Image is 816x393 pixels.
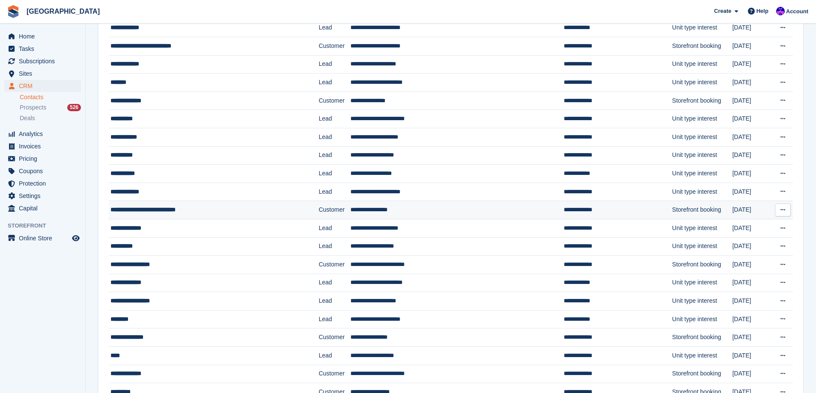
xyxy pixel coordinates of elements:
td: [DATE] [732,37,771,55]
td: Unit type interest [672,74,732,92]
span: Sites [19,68,70,80]
td: Customer [319,37,351,55]
a: Prospects 526 [20,103,81,112]
a: menu [4,202,81,214]
td: Customer [319,92,351,110]
td: [DATE] [732,146,771,165]
td: [DATE] [732,274,771,292]
span: Pricing [19,153,70,165]
a: menu [4,165,81,177]
td: [DATE] [732,219,771,237]
a: Preview store [71,233,81,243]
span: Home [19,30,70,42]
td: Unit type interest [672,110,732,128]
td: [DATE] [732,165,771,183]
a: menu [4,153,81,165]
td: Storefront booking [672,37,732,55]
td: Unit type interest [672,183,732,201]
td: Unit type interest [672,55,732,74]
span: Storefront [8,222,85,230]
td: Unit type interest [672,347,732,365]
span: Settings [19,190,70,202]
a: menu [4,43,81,55]
span: Account [786,7,808,16]
td: Customer [319,201,351,219]
td: Unit type interest [672,292,732,310]
a: menu [4,68,81,80]
span: Prospects [20,103,46,112]
span: Help [756,7,768,15]
td: Lead [319,274,351,292]
td: Unit type interest [672,237,732,256]
td: [DATE] [732,256,771,274]
img: Ivan Gačić [776,7,785,15]
td: Unit type interest [672,165,732,183]
td: [DATE] [732,292,771,310]
td: Customer [319,256,351,274]
td: Lead [319,310,351,328]
td: Unit type interest [672,146,732,165]
td: Storefront booking [672,201,732,219]
span: Online Store [19,232,70,244]
td: [DATE] [732,347,771,365]
td: Lead [319,165,351,183]
td: [DATE] [732,310,771,328]
span: Subscriptions [19,55,70,67]
span: Deals [20,114,35,122]
td: Customer [319,365,351,383]
td: Storefront booking [672,92,732,110]
td: Unit type interest [672,310,732,328]
td: Lead [319,347,351,365]
td: [DATE] [732,365,771,383]
span: Invoices [19,140,70,152]
a: menu [4,55,81,67]
td: Lead [319,128,351,146]
span: Create [714,7,731,15]
td: Lead [319,55,351,74]
div: 526 [67,104,81,111]
td: [DATE] [732,328,771,347]
td: Unit type interest [672,19,732,37]
a: Deals [20,114,81,123]
td: Lead [319,110,351,128]
a: menu [4,30,81,42]
td: Customer [319,328,351,347]
td: Unit type interest [672,219,732,237]
td: [DATE] [732,201,771,219]
td: Storefront booking [672,256,732,274]
a: menu [4,140,81,152]
td: Storefront booking [672,328,732,347]
td: [DATE] [732,19,771,37]
td: [DATE] [732,237,771,256]
td: Lead [319,146,351,165]
td: Lead [319,74,351,92]
td: [DATE] [732,55,771,74]
td: Unit type interest [672,128,732,146]
td: Lead [319,237,351,256]
a: menu [4,128,81,140]
td: Lead [319,183,351,201]
td: [DATE] [732,128,771,146]
img: stora-icon-8386f47178a22dfd0bd8f6a31ec36ba5ce8667c1dd55bd0f319d3a0aa187defe.svg [7,5,20,18]
a: menu [4,232,81,244]
span: Protection [19,177,70,189]
td: Lead [319,292,351,310]
a: menu [4,80,81,92]
td: Storefront booking [672,365,732,383]
span: Capital [19,202,70,214]
span: Coupons [19,165,70,177]
td: Lead [319,19,351,37]
a: menu [4,177,81,189]
td: [DATE] [732,92,771,110]
td: Lead [319,219,351,237]
a: Contacts [20,93,81,101]
a: [GEOGRAPHIC_DATA] [23,4,103,18]
td: Unit type interest [672,274,732,292]
td: [DATE] [732,74,771,92]
td: [DATE] [732,110,771,128]
a: menu [4,190,81,202]
span: Tasks [19,43,70,55]
span: Analytics [19,128,70,140]
td: [DATE] [732,183,771,201]
span: CRM [19,80,70,92]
